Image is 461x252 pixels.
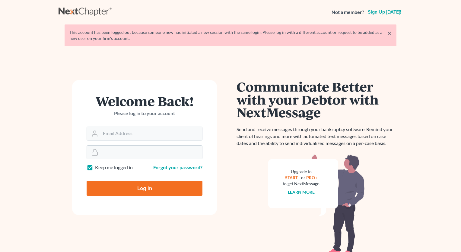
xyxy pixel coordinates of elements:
p: Please log in to your account [87,110,202,117]
input: Email Address [100,127,202,140]
span: or [301,175,306,180]
h1: Communicate Better with your Debtor with NextMessage [237,80,396,119]
a: Sign up [DATE]! [367,10,402,15]
strong: Not a member? [332,9,364,16]
h1: Welcome Back! [87,95,202,108]
div: This account has been logged out because someone new has initiated a new session with the same lo... [69,29,392,41]
div: Upgrade to [283,169,320,175]
label: Keep me logged in [95,164,133,171]
p: Send and receive messages through your bankruptcy software. Remind your client of hearings and mo... [237,126,396,147]
a: Forgot your password? [153,164,202,170]
div: to get NextMessage. [283,181,320,187]
a: PRO+ [307,175,318,180]
a: START+ [285,175,300,180]
a: × [387,29,392,37]
input: Log In [87,181,202,196]
a: Learn more [288,189,315,195]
